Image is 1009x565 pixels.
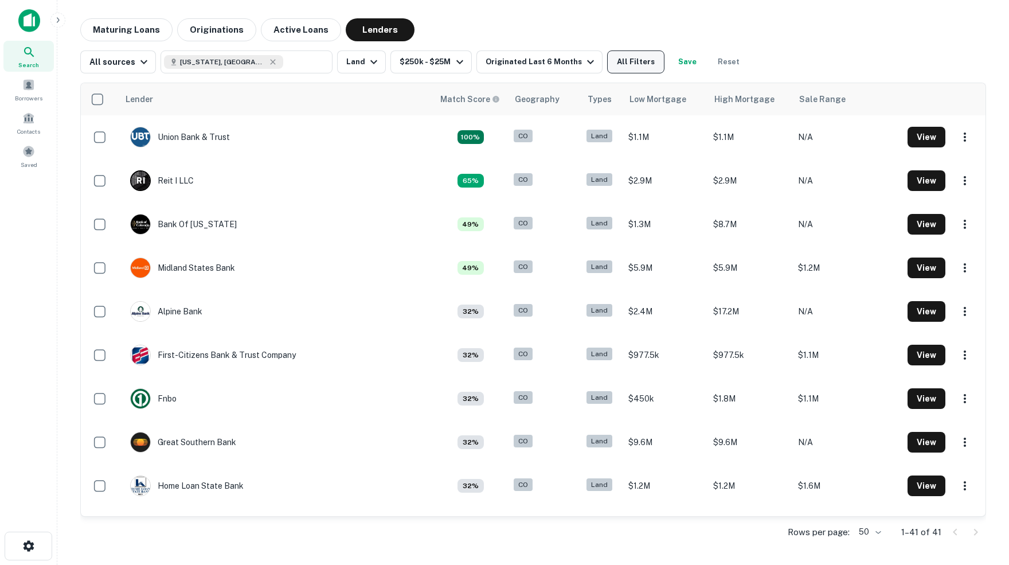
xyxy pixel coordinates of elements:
div: Low Mortgage [629,92,686,106]
img: capitalize-icon.png [18,9,40,32]
div: Capitalize uses an advanced AI algorithm to match your search with the best lender. The match sco... [457,174,484,188]
div: Capitalize uses an advanced AI algorithm to match your search with the best lender. The match sco... [457,217,484,231]
a: Saved [3,141,54,172]
td: $8.7M [707,202,792,246]
img: picture [131,345,150,365]
div: First-citizens Bank & Trust Company [130,345,296,365]
td: $1.5M [707,508,792,551]
div: Capitalize uses an advanced AI algorithm to match your search with the best lender. The match sco... [440,93,500,106]
div: Land [586,391,612,404]
div: Capitalize uses an advanced AI algorithm to match your search with the best lender. The match sco... [457,348,484,362]
td: $5.9M [623,246,707,290]
div: Capitalize uses an advanced AI algorithm to match your search with the best lender. The match sco... [457,305,484,318]
img: picture [131,127,150,147]
div: 50 [854,524,883,540]
span: [US_STATE], [GEOGRAPHIC_DATA] [180,57,266,67]
div: Union Bank & Trust [130,127,230,147]
td: $1.6M [792,464,902,508]
div: CO [514,130,533,143]
th: Capitalize uses an advanced AI algorithm to match your search with the best lender. The match sco... [433,83,508,115]
td: $2.9M [623,159,707,202]
td: N/A [792,420,902,464]
div: CO [514,260,533,274]
img: picture [131,215,150,234]
td: $1.1M [707,115,792,159]
img: picture [131,476,150,496]
button: View [908,170,945,191]
span: Search [18,60,39,69]
td: $2.9M [707,159,792,202]
td: $1.1M [623,115,707,159]
th: Sale Range [792,83,902,115]
a: Search [3,41,54,72]
button: View [908,214,945,235]
div: Capitalize uses an advanced AI algorithm to match your search with the best lender. The match sco... [457,130,484,144]
img: picture [131,432,150,452]
button: View [908,432,945,453]
td: $1.8M [707,377,792,420]
td: N/A [792,202,902,246]
div: Land [586,435,612,448]
div: Types [588,92,612,106]
th: Types [581,83,623,115]
div: Land [586,348,612,361]
th: Low Mortgage [623,83,707,115]
p: 1–41 of 41 [901,525,941,539]
button: $250k - $25M [390,50,471,73]
div: Land [586,478,612,492]
td: $450k [623,377,707,420]
td: $5.9M [707,246,792,290]
img: picture [131,302,150,321]
div: Home Loan State Bank [130,476,244,496]
div: Contacts [3,107,54,138]
img: picture [131,389,150,408]
button: Land [337,50,386,73]
span: Contacts [17,127,40,136]
td: $1.1M [792,333,902,377]
div: Lender [126,92,153,106]
td: $830k [792,508,902,551]
td: N/A [792,115,902,159]
button: View [908,301,945,322]
div: Reit I LLC [130,170,194,191]
button: View [908,388,945,409]
button: Lenders [346,18,414,41]
div: Capitalize uses an advanced AI algorithm to match your search with the best lender. The match sco... [457,479,484,493]
a: Borrowers [3,74,54,105]
td: $977.5k [623,333,707,377]
td: N/A [792,290,902,333]
h6: Match Score [440,93,498,106]
div: Geography [515,92,560,106]
div: Land [586,217,612,230]
div: CO [514,348,533,361]
th: Lender [119,83,433,115]
td: $9.6M [623,420,707,464]
div: Capitalize uses an advanced AI algorithm to match your search with the best lender. The match sco... [457,392,484,406]
div: Fnbo [130,388,177,409]
td: N/A [792,159,902,202]
div: Bank Of [US_STATE] [130,214,237,235]
th: Geography [508,83,581,115]
td: $17.2M [707,290,792,333]
th: High Mortgage [707,83,792,115]
iframe: Chat Widget [952,473,1009,528]
div: Land [586,173,612,186]
div: Sale Range [799,92,846,106]
td: $1.1M [792,377,902,420]
button: Reset [710,50,747,73]
button: View [908,258,945,278]
button: View [908,127,945,147]
div: CO [514,435,533,448]
td: $1.2M [707,464,792,508]
img: picture [131,258,150,278]
div: CO [514,217,533,230]
button: Active Loans [261,18,341,41]
p: Rows per page: [788,525,850,539]
button: Originations [177,18,256,41]
div: Alpine Bank [130,301,202,322]
div: Midland States Bank [130,258,235,278]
